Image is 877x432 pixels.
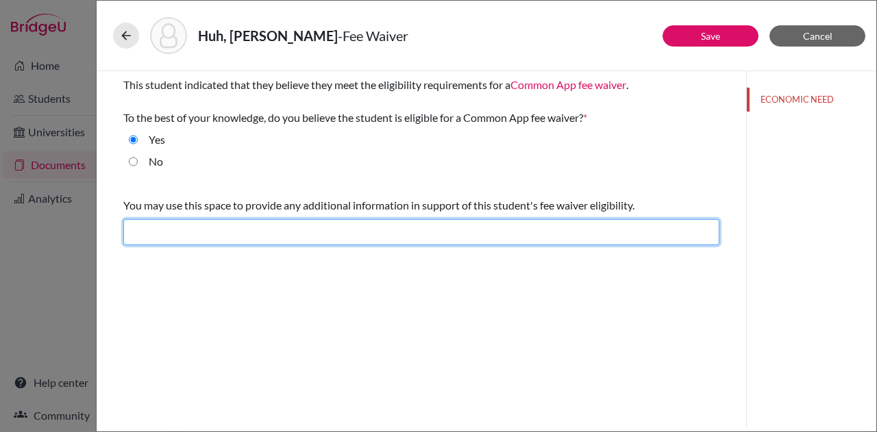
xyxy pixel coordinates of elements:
label: No [149,153,163,170]
button: ECONOMIC NEED [747,88,876,112]
label: Yes [149,131,165,148]
span: You may use this space to provide any additional information in support of this student's fee wai... [123,199,634,212]
span: - Fee Waiver [338,27,408,44]
span: This student indicated that they believe they meet the eligibility requirements for a . To the be... [123,78,628,124]
a: Common App fee waiver [510,78,626,91]
strong: Huh, [PERSON_NAME] [198,27,338,44]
